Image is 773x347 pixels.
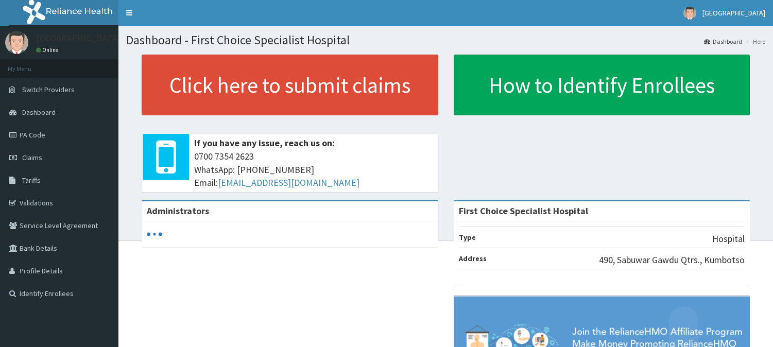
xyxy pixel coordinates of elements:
[22,153,42,162] span: Claims
[459,233,476,242] b: Type
[683,7,696,20] img: User Image
[22,85,75,94] span: Switch Providers
[743,37,765,46] li: Here
[36,33,121,43] p: [GEOGRAPHIC_DATA]
[459,254,487,263] b: Address
[147,205,209,217] b: Administrators
[147,227,162,242] svg: audio-loading
[218,177,359,188] a: [EMAIL_ADDRESS][DOMAIN_NAME]
[459,205,588,217] strong: First Choice Specialist Hospital
[702,8,765,18] span: [GEOGRAPHIC_DATA]
[194,137,335,149] b: If you have any issue, reach us on:
[22,108,56,117] span: Dashboard
[142,55,438,115] a: Click here to submit claims
[704,37,742,46] a: Dashboard
[126,33,765,47] h1: Dashboard - First Choice Specialist Hospital
[22,176,41,185] span: Tariffs
[454,55,750,115] a: How to Identify Enrollees
[36,46,61,54] a: Online
[712,232,745,246] p: Hospital
[599,253,745,267] p: 490, Sabuwar Gawdu Qtrs., Kumbotso
[5,31,28,54] img: User Image
[194,150,433,189] span: 0700 7354 2623 WhatsApp: [PHONE_NUMBER] Email:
